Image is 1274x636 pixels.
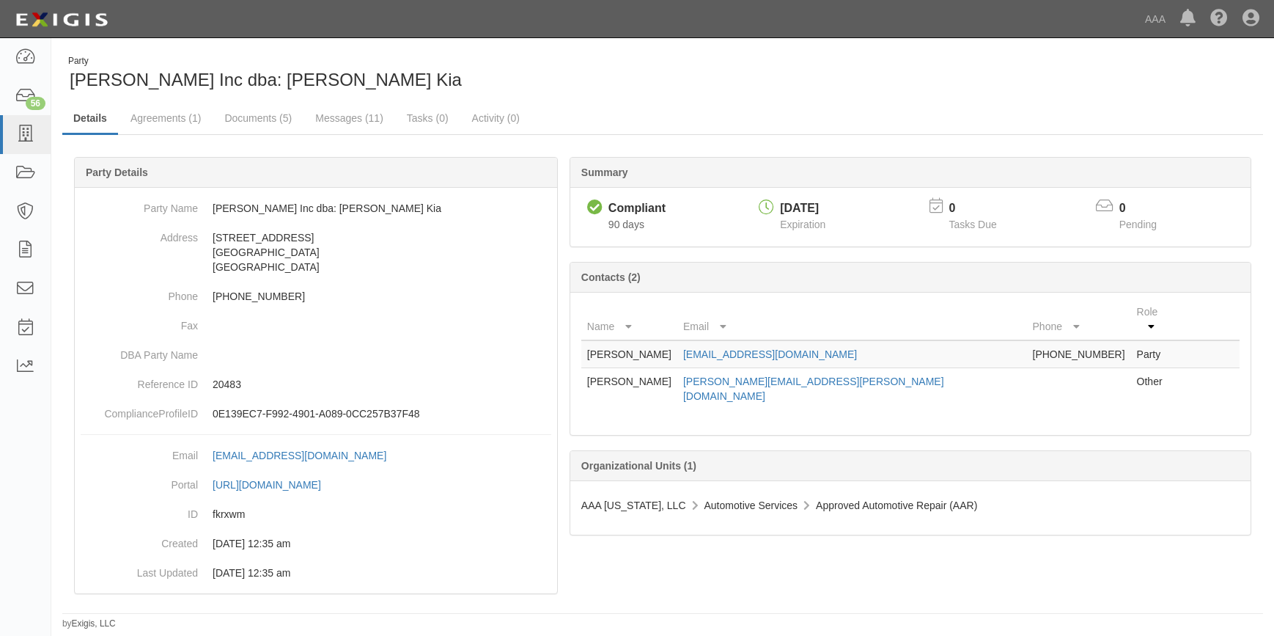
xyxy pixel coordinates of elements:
[213,450,402,461] a: [EMAIL_ADDRESS][DOMAIN_NAME]
[81,223,198,245] dt: Address
[62,618,116,630] small: by
[683,376,944,402] a: [PERSON_NAME][EMAIL_ADDRESS][PERSON_NAME][DOMAIN_NAME]
[780,219,825,230] span: Expiration
[581,460,696,472] b: Organizational Units (1)
[72,618,116,629] a: Exigis, LLC
[1027,299,1131,340] th: Phone
[1119,219,1157,230] span: Pending
[1131,340,1181,368] td: Party
[11,7,112,33] img: logo-5460c22ac91f19d4615b14bd174203de0afe785f0fc80cf4dbbc73dc1793850b.png
[213,406,551,421] p: 0E139EC7-F992-4901-A089-0CC257B37F48
[581,368,677,410] td: [PERSON_NAME]
[461,103,531,133] a: Activity (0)
[304,103,394,133] a: Messages (11)
[26,97,45,110] div: 56
[81,340,198,362] dt: DBA Party Name
[213,103,303,133] a: Documents (5)
[949,200,1015,217] p: 0
[81,311,198,333] dt: Fax
[704,500,798,511] span: Automotive Services
[1131,299,1181,340] th: Role
[608,200,666,217] div: Compliant
[780,200,825,217] div: [DATE]
[81,441,198,463] dt: Email
[581,271,641,283] b: Contacts (2)
[581,340,677,368] td: [PERSON_NAME]
[396,103,460,133] a: Tasks (0)
[62,103,118,135] a: Details
[1119,200,1175,217] p: 0
[587,200,603,216] i: Compliant
[581,167,628,178] b: Summary
[81,529,198,551] dt: Created
[81,282,198,304] dt: Phone
[81,470,198,492] dt: Portal
[213,448,386,463] div: [EMAIL_ADDRESS][DOMAIN_NAME]
[70,70,462,89] span: [PERSON_NAME] Inc dba: [PERSON_NAME] Kia
[1210,10,1228,28] i: Help Center - Complianz
[1131,368,1181,410] td: Other
[213,377,551,392] p: 20483
[81,500,198,522] dt: ID
[677,299,1027,340] th: Email
[1138,4,1173,34] a: AAA
[68,55,462,67] div: Party
[86,167,148,178] b: Party Details
[62,55,652,92] div: Pitre Inc dba: Pitre Kia
[816,500,977,511] span: Approved Automotive Repair (AAR)
[81,194,198,216] dt: Party Name
[581,299,677,340] th: Name
[683,348,857,360] a: [EMAIL_ADDRESS][DOMAIN_NAME]
[81,194,551,223] dd: [PERSON_NAME] Inc dba: [PERSON_NAME] Kia
[581,500,686,511] span: AAA [US_STATE], LLC
[81,399,198,421] dt: ComplianceProfileID
[119,103,212,133] a: Agreements (1)
[81,223,551,282] dd: [STREET_ADDRESS] [GEOGRAPHIC_DATA] [GEOGRAPHIC_DATA]
[81,558,551,588] dd: 03/10/2023 12:35 am
[81,500,551,529] dd: fkrxwm
[1027,340,1131,368] td: [PHONE_NUMBER]
[81,282,551,311] dd: [PHONE_NUMBER]
[213,479,337,491] a: [URL][DOMAIN_NAME]
[81,370,198,392] dt: Reference ID
[949,219,996,230] span: Tasks Due
[81,558,198,580] dt: Last Updated
[608,219,644,230] span: Since 06/26/2025
[81,529,551,558] dd: 03/10/2023 12:35 am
